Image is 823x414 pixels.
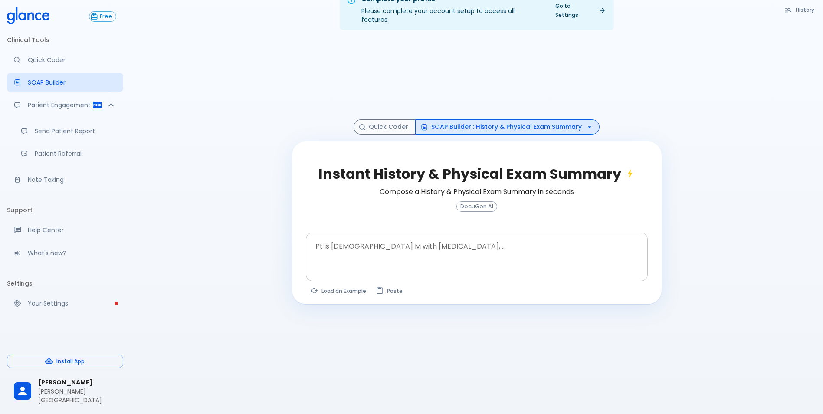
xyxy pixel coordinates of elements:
[380,186,574,198] h6: Compose a History & Physical Exam Summary in seconds
[38,378,116,387] span: [PERSON_NAME]
[7,170,123,189] a: Advanced note-taking
[7,30,123,50] li: Clinical Tools
[35,149,116,158] p: Patient Referral
[14,122,123,141] a: Send a patient summary
[96,13,116,20] span: Free
[7,73,123,92] a: Docugen: Compose a clinical documentation in seconds
[7,294,123,313] a: Please complete account setup
[28,101,92,109] p: Patient Engagement
[28,299,116,308] p: Your Settings
[28,249,116,257] p: What's new?
[28,226,116,234] p: Help Center
[38,387,116,404] p: [PERSON_NAME][GEOGRAPHIC_DATA]
[7,355,123,368] button: Install App
[7,243,123,263] div: Recent updates and feature releases
[415,119,600,135] button: SOAP Builder : History & Physical Exam Summary
[354,119,416,135] button: Quick Coder
[7,273,123,294] li: Settings
[28,78,116,87] p: SOAP Builder
[7,372,123,411] div: [PERSON_NAME][PERSON_NAME][GEOGRAPHIC_DATA]
[7,50,123,69] a: Moramiz: Find ICD10AM codes instantly
[89,11,116,22] button: Free
[457,204,497,210] span: DocuGen AI
[318,166,635,182] h2: Instant History & Physical Exam Summary
[28,56,116,64] p: Quick Coder
[7,200,123,220] li: Support
[7,220,123,240] a: Get help from our support team
[14,144,123,163] a: Receive patient referrals
[35,127,116,135] p: Send Patient Report
[28,175,116,184] p: Note Taking
[306,285,371,297] button: Load a random example
[371,285,408,297] button: Paste from clipboard
[7,95,123,115] div: Patient Reports & Referrals
[89,11,123,22] a: Click to view or change your subscription
[780,3,820,16] button: History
